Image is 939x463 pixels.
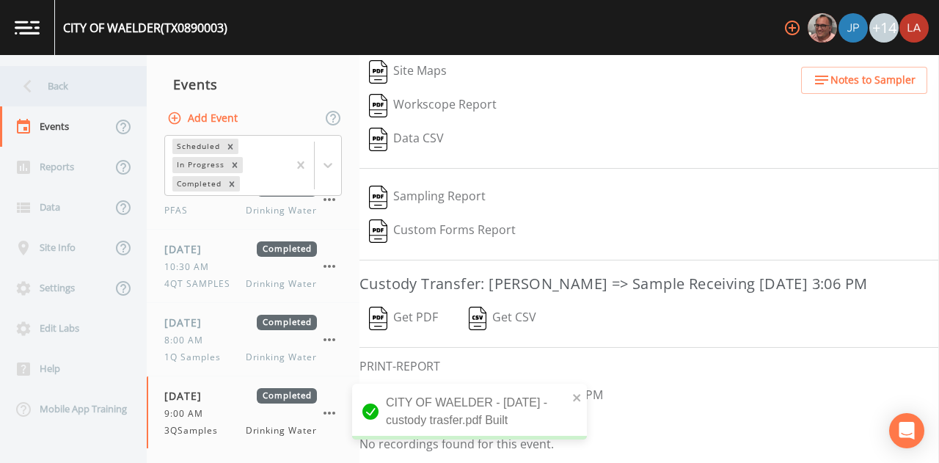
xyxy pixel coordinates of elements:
span: 10:30 AM [164,260,218,274]
div: +14 [869,13,899,43]
span: Completed [257,315,317,330]
button: Site Maps [359,55,456,89]
button: Notes to Sampler [801,67,927,94]
div: Mike Franklin [807,13,838,43]
img: logo [15,21,40,34]
a: [DATE]Completed9:00 AM3QSamplesDrinking Water [147,376,359,450]
div: Remove In Progress [227,157,243,172]
span: Drinking Water [246,204,317,217]
img: svg%3e [369,94,387,117]
a: [DATE]Completed8:00 AM1Q SamplesDrinking Water [147,303,359,376]
h3: Custody Transfer: [PERSON_NAME] => Sample Receiving [DATE] 3:06 PM [359,272,939,296]
span: 1Q Samples [164,351,230,364]
span: 8:00 AM [164,334,212,347]
span: [DATE] [164,241,212,257]
span: [DATE] [164,388,212,404]
h6: PRINT-REPORT [359,360,939,373]
div: Scheduled [172,139,222,154]
span: Completed [257,388,317,404]
button: Get CSV [458,302,547,335]
button: Sampling Report [359,181,495,214]
span: PFAS [164,204,197,217]
div: Events [147,66,359,103]
div: Open Intercom Messenger [889,413,924,448]
span: 9:00 AM [164,407,212,420]
span: Drinking Water [246,424,317,437]
span: Drinking Water [246,277,317,291]
button: Custom Forms Report [359,214,525,248]
button: [PERSON_NAME]Saved:[DATE] 8:05 PM [359,379,613,413]
button: Add Event [164,105,244,132]
div: In Progress [172,157,227,172]
p: No recordings found for this event. [359,437,939,451]
span: Notes to Sampler [830,71,916,90]
img: svg%3e [369,128,387,151]
button: Data CSV [359,123,453,156]
span: [DATE] [164,315,212,330]
a: [DATE]CompletedPFASDrinking Water [147,169,359,230]
span: Completed [257,241,317,257]
div: Remove Completed [224,176,240,192]
span: 3QSamples [164,424,227,437]
img: svg%3e [469,307,487,330]
button: Workscope Report [359,89,506,123]
img: 41241ef155101aa6d92a04480b0d0000 [838,13,868,43]
span: 4QT SAMPLES [164,277,239,291]
img: cf6e799eed601856facf0d2563d1856d [899,13,929,43]
img: svg%3e [369,219,387,243]
div: Joshua gere Paul [838,13,869,43]
button: close [572,388,582,406]
div: CITY OF WAELDER - [DATE] - custody trasfer.pdf Built [352,384,587,440]
h4: Recordings [359,413,939,431]
img: svg%3e [369,60,387,84]
img: svg%3e [369,307,387,330]
img: svg%3e [369,186,387,209]
div: Completed [172,176,224,192]
img: e2d790fa78825a4bb76dcb6ab311d44c [808,13,837,43]
div: Remove Scheduled [222,139,238,154]
a: [DATE]Completed10:30 AM4QT SAMPLESDrinking Water [147,230,359,303]
span: Drinking Water [246,351,317,364]
button: Get PDF [359,302,447,335]
div: CITY OF WAELDER (TX0890003) [63,19,227,37]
